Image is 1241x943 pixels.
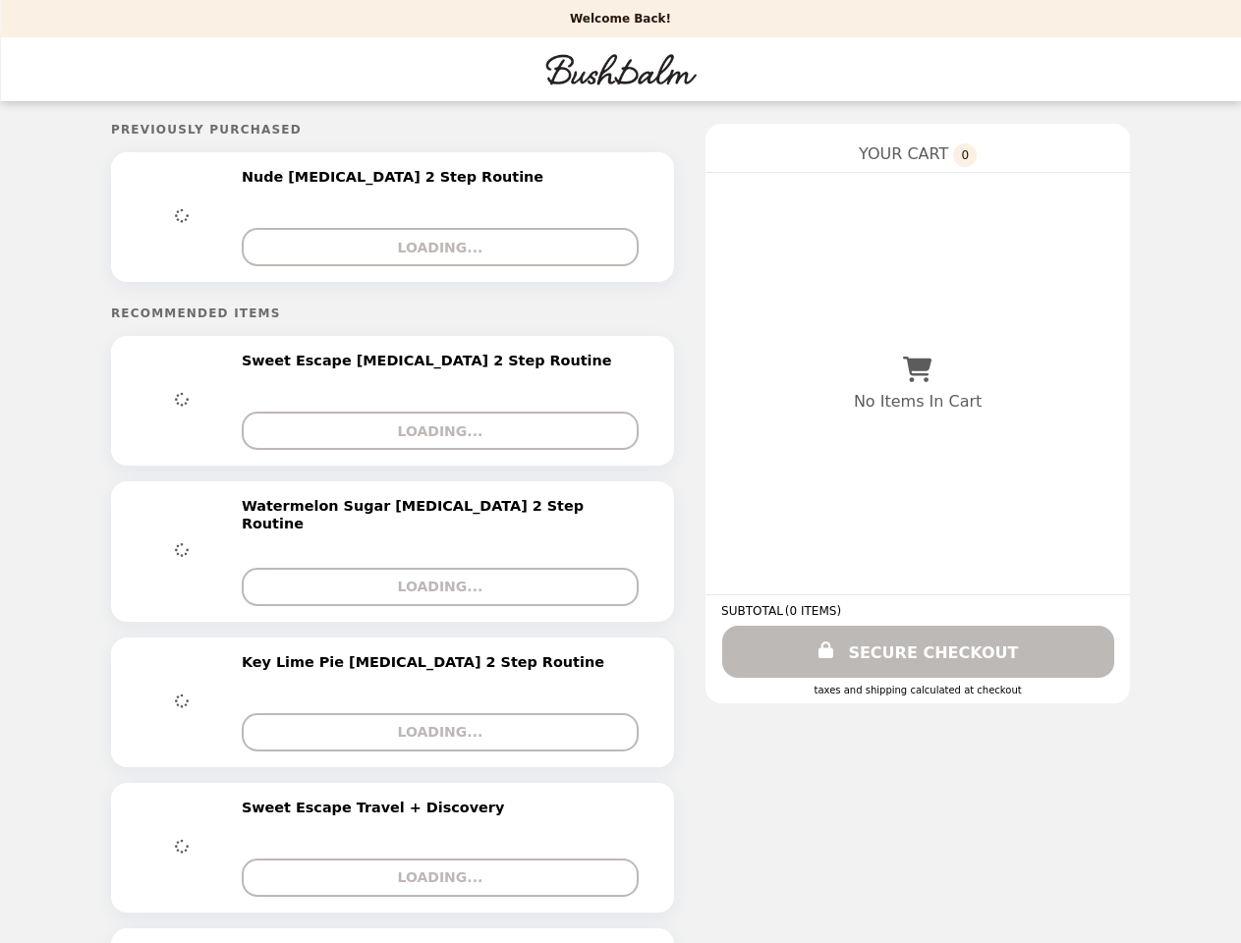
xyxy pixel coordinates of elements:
h2: Nude [MEDICAL_DATA] 2 Step Routine [242,168,551,186]
span: 0 [953,143,977,167]
h5: Recommended Items [111,306,674,320]
div: Taxes and Shipping calculated at checkout [721,685,1114,695]
img: Brand Logo [542,49,699,89]
h2: Sweet Escape Travel + Discovery [242,799,512,816]
h2: Sweet Escape [MEDICAL_DATA] 2 Step Routine [242,352,620,369]
span: SUBTOTAL [721,604,785,618]
h5: Previously Purchased [111,123,674,137]
p: No Items In Cart [854,392,982,411]
span: ( 0 ITEMS ) [785,604,841,618]
h2: Key Lime Pie [MEDICAL_DATA] 2 Step Routine [242,653,612,671]
p: Welcome Back! [570,12,671,26]
h2: Watermelon Sugar [MEDICAL_DATA] 2 Step Routine [242,497,646,533]
span: YOUR CART [859,144,948,163]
